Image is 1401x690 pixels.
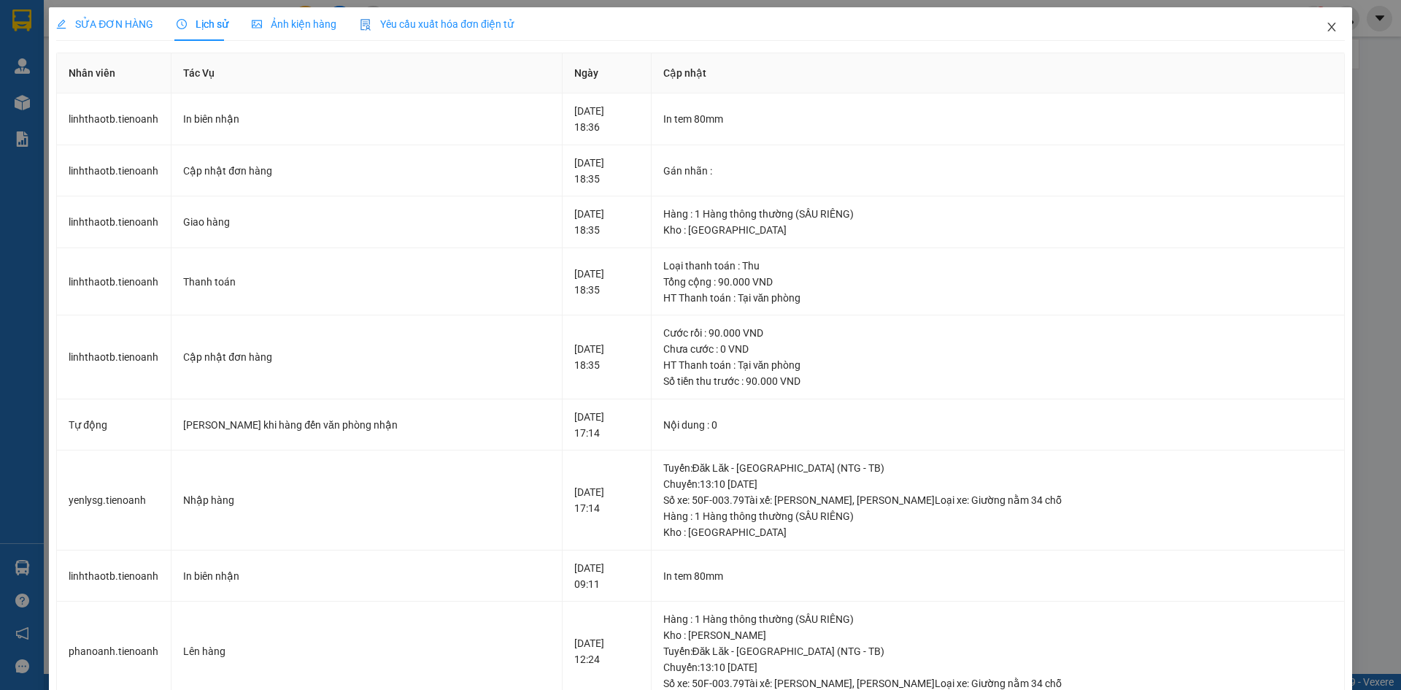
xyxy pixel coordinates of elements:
div: [DATE] 18:35 [574,155,638,187]
div: [DATE] 18:35 [574,266,638,298]
div: Lên hàng [183,643,550,659]
div: Hàng : 1 Hàng thông thường (SẦU RIÊNG) [663,508,1332,524]
td: Tự động [57,399,171,451]
div: [DATE] 17:14 [574,409,638,441]
div: Kho : [PERSON_NAME] [663,627,1332,643]
div: [DATE] 12:24 [574,635,638,667]
th: Nhân viên [57,53,171,93]
div: Nội dung : 0 [663,417,1332,433]
img: icon [360,19,371,31]
th: Cập nhật [652,53,1345,93]
div: Hàng : 1 Hàng thông thường (SẦU RIÊNG) [663,611,1332,627]
div: Gán nhãn : [663,163,1332,179]
div: [DATE] 17:14 [574,484,638,516]
td: linhthaotb.tienoanh [57,145,171,197]
div: Loại thanh toán : Thu [663,258,1332,274]
div: [DATE] 18:36 [574,103,638,135]
button: Close [1311,7,1352,48]
div: Thanh toán [183,274,550,290]
div: Kho : [GEOGRAPHIC_DATA] [663,222,1332,238]
td: linhthaotb.tienoanh [57,248,171,316]
div: HT Thanh toán : Tại văn phòng [663,290,1332,306]
span: SỬA ĐƠN HÀNG [56,18,153,30]
div: Tổng cộng : 90.000 VND [663,274,1332,290]
td: linhthaotb.tienoanh [57,196,171,248]
div: [DATE] 09:11 [574,560,638,592]
div: In tem 80mm [663,111,1332,127]
div: HT Thanh toán : Tại văn phòng [663,357,1332,373]
div: Chưa cước : 0 VND [663,341,1332,357]
div: Cước rồi : 90.000 VND [663,325,1332,341]
span: clock-circle [177,19,187,29]
td: linhthaotb.tienoanh [57,551,171,602]
div: In biên nhận [183,568,550,584]
div: Số tiền thu trước : 90.000 VND [663,373,1332,389]
span: close [1326,21,1338,33]
td: yenlysg.tienoanh [57,451,171,551]
div: [DATE] 18:35 [574,341,638,373]
td: linhthaotb.tienoanh [57,315,171,399]
span: Ảnh kiện hàng [252,18,336,30]
span: Lịch sử [177,18,228,30]
div: Cập nhật đơn hàng [183,349,550,365]
div: Hàng : 1 Hàng thông thường (SẦU RIÊNG) [663,206,1332,222]
span: picture [252,19,262,29]
div: [PERSON_NAME] khi hàng đến văn phòng nhận [183,417,550,433]
th: Ngày [563,53,651,93]
span: edit [56,19,66,29]
span: Yêu cầu xuất hóa đơn điện tử [360,18,514,30]
th: Tác Vụ [171,53,563,93]
td: linhthaotb.tienoanh [57,93,171,145]
div: Nhập hàng [183,492,550,508]
div: [DATE] 18:35 [574,206,638,238]
div: In biên nhận [183,111,550,127]
div: Cập nhật đơn hàng [183,163,550,179]
div: Giao hàng [183,214,550,230]
div: In tem 80mm [663,568,1332,584]
div: Tuyến : Đăk Lăk - [GEOGRAPHIC_DATA] (NTG - TB) Chuyến: 13:10 [DATE] Số xe: 50F-003.79 Tài xế: [PE... [663,460,1332,508]
div: Kho : [GEOGRAPHIC_DATA] [663,524,1332,540]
